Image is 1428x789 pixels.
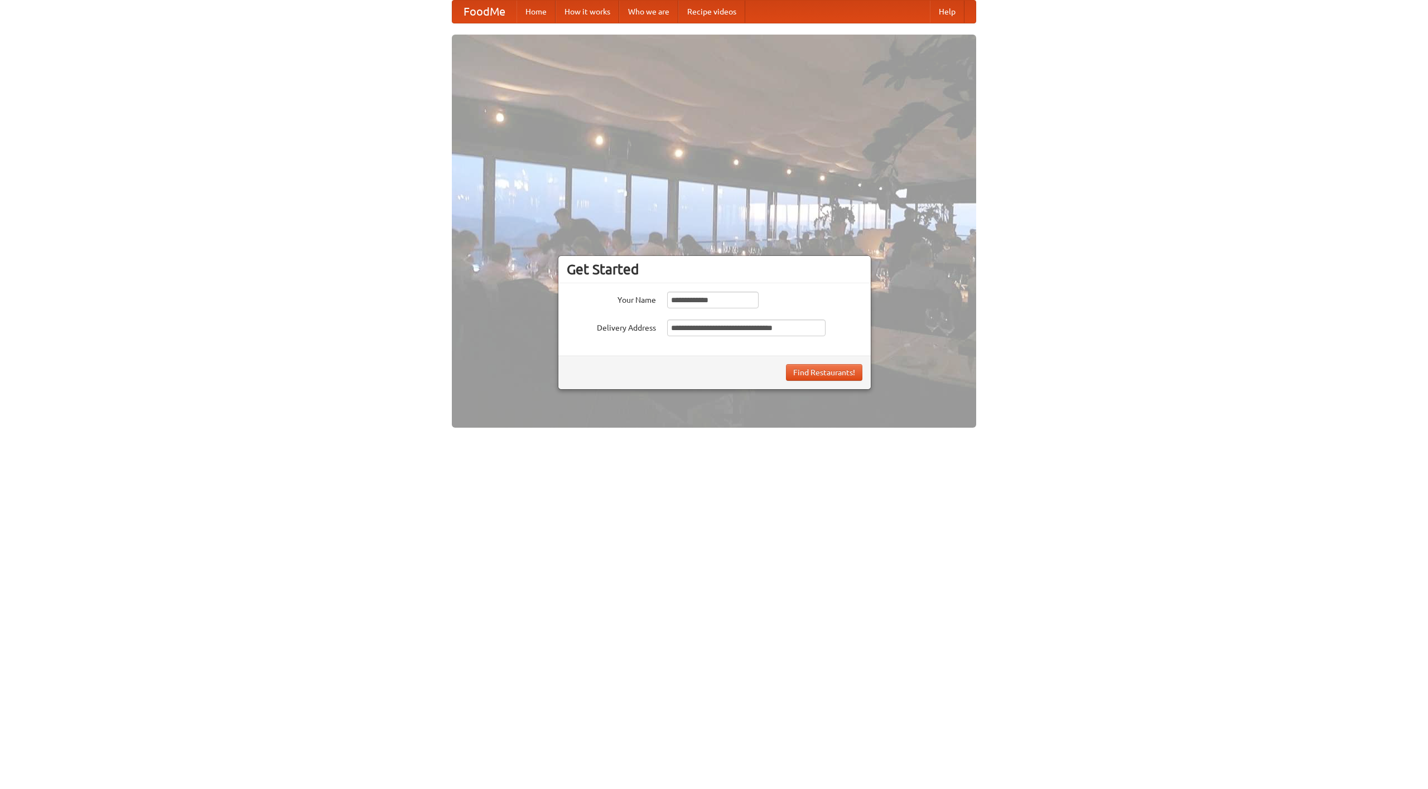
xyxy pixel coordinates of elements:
a: Help [930,1,964,23]
a: Recipe videos [678,1,745,23]
a: FoodMe [452,1,517,23]
h3: Get Started [567,261,862,278]
a: Home [517,1,556,23]
a: Who we are [619,1,678,23]
label: Your Name [567,292,656,306]
button: Find Restaurants! [786,364,862,381]
a: How it works [556,1,619,23]
label: Delivery Address [567,320,656,333]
